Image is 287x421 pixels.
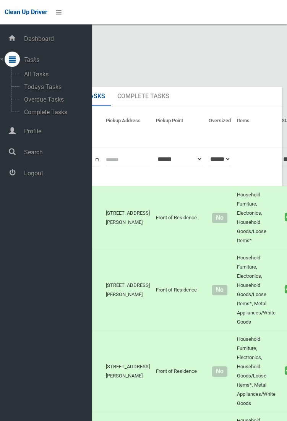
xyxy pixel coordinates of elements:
span: Search [22,149,92,156]
span: No [212,366,227,377]
th: Pickup Address [103,112,153,148]
th: Items [234,112,279,148]
td: Household Furniture, Electronics, Household Goods/Loose Items*, Metal Appliances/White Goods [234,249,279,331]
td: [STREET_ADDRESS][PERSON_NAME] [103,249,153,331]
span: No [212,285,227,295]
td: Front of Residence [153,186,206,249]
span: Logout [22,170,92,177]
td: Household Furniture, Electronics, Household Goods/Loose Items* [234,186,279,249]
span: Overdue Tasks [22,96,85,103]
span: No [212,213,227,223]
td: [STREET_ADDRESS][PERSON_NAME] [103,186,153,249]
span: Clean Up Driver [5,8,47,16]
td: [STREET_ADDRESS][PERSON_NAME] [103,331,153,412]
span: Todays Tasks [22,83,85,91]
th: Oversized [206,112,234,148]
span: Complete Tasks [22,108,85,116]
h4: Normal sized [209,215,231,221]
a: Clean Up Driver [5,6,47,18]
span: Tasks [22,56,92,63]
a: Complete Tasks [112,87,175,107]
span: All Tasks [22,71,85,78]
th: Pickup Point [153,112,206,148]
td: Front of Residence [153,249,206,331]
td: Front of Residence [153,331,206,412]
span: Profile [22,128,92,135]
td: Household Furniture, Electronics, Household Goods/Loose Items*, Metal Appliances/White Goods [234,331,279,412]
span: Dashboard [22,35,92,42]
h4: Normal sized [209,368,231,375]
h4: Normal sized [209,287,231,293]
